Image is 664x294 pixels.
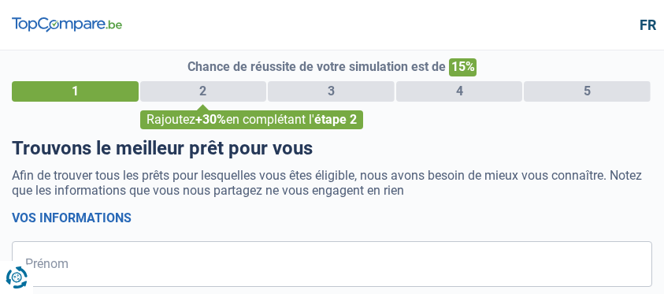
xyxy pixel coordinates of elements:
div: Rajoutez en complétant l' [140,110,363,129]
div: 1 [12,81,139,102]
span: 15% [449,58,477,76]
img: TopCompare Logo [12,17,122,33]
div: 3 [268,81,395,102]
span: Chance de réussite de votre simulation est de [187,59,446,74]
span: +30% [195,112,226,127]
div: 4 [396,81,523,102]
div: 2 [140,81,267,102]
h2: Vos informations [12,210,652,225]
div: fr [640,17,652,34]
div: 5 [524,81,651,102]
span: étape 2 [314,112,357,127]
p: Afin de trouver tous les prêts pour lesquelles vous êtes éligible, nous avons besoin de mieux vou... [12,168,652,198]
h1: Trouvons le meilleur prêt pour vous [12,137,652,160]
